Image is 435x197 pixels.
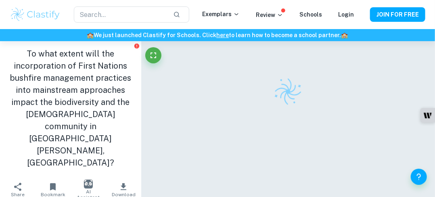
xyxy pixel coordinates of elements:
[145,47,161,63] button: Fullscreen
[74,6,167,23] input: Search...
[134,43,140,49] button: Report issue
[299,11,322,18] a: Schools
[202,10,240,19] p: Exemplars
[10,6,61,23] img: Clastify logo
[338,11,354,18] a: Login
[411,169,427,185] button: Help and Feedback
[2,31,433,40] h6: We just launched Clastify for Schools. Click to learn how to become a school partner.
[217,32,229,38] a: here
[84,180,93,189] img: AI Assistant
[270,74,306,109] img: Clastify logo
[256,10,283,19] p: Review
[341,32,348,38] span: 🏫
[6,48,135,169] h1: To what extent will the incorporation of First Nations bushfire management practices into mainstr...
[87,32,94,38] span: 🏫
[370,7,425,22] button: JOIN FOR FREE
